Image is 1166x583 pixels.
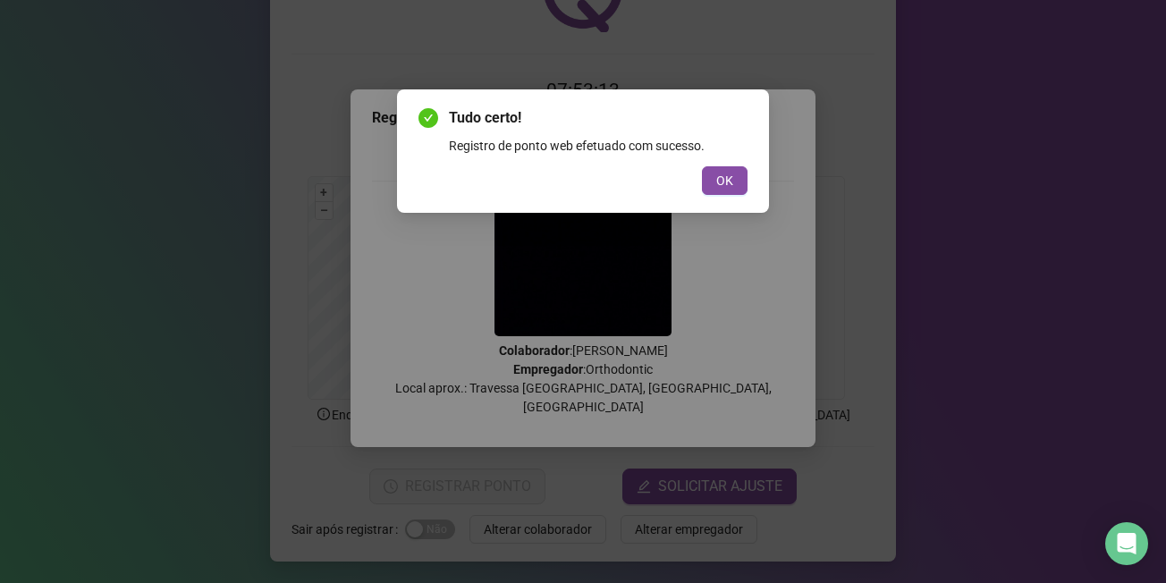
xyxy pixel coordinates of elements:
div: Registro de ponto web efetuado com sucesso. [449,136,748,156]
span: OK [716,171,733,190]
div: Open Intercom Messenger [1105,522,1148,565]
button: OK [702,166,748,195]
span: check-circle [418,108,438,128]
span: Tudo certo! [449,107,748,129]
